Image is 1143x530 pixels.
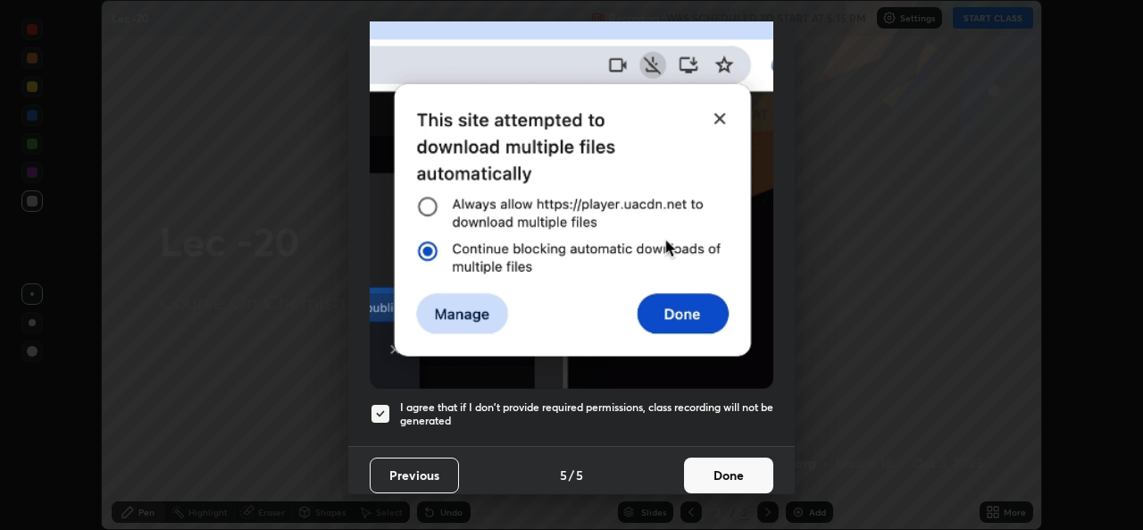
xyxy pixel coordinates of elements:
[560,466,567,484] h4: 5
[569,466,574,484] h4: /
[370,458,459,493] button: Previous
[400,400,773,428] h5: I agree that if I don't provide required permissions, class recording will not be generated
[576,466,583,484] h4: 5
[684,458,773,493] button: Done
